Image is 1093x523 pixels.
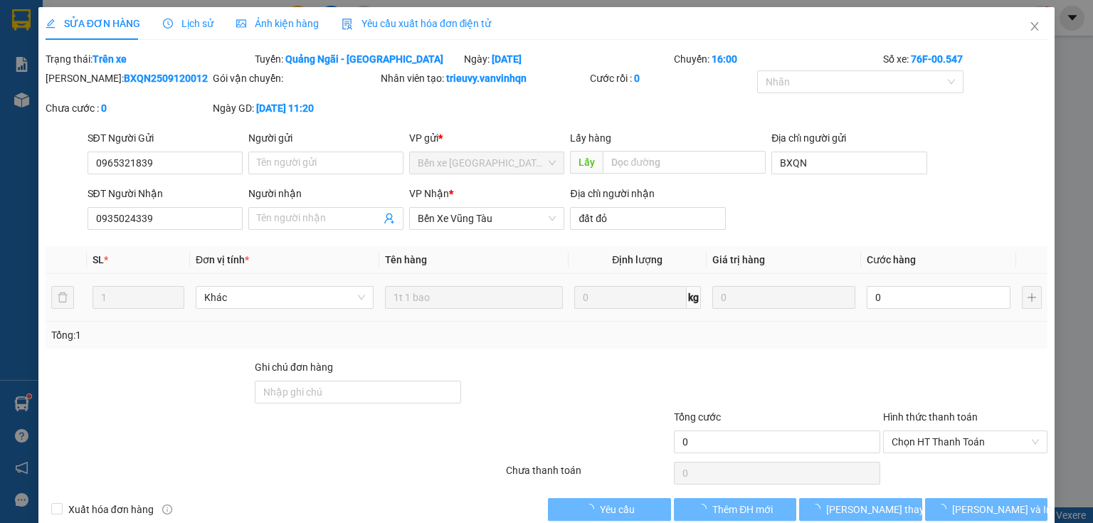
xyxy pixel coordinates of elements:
[603,151,766,174] input: Dọc đường
[492,53,522,65] b: [DATE]
[634,73,640,84] b: 0
[163,19,173,28] span: clock-circle
[93,254,104,265] span: SL
[46,70,210,86] div: [PERSON_NAME]:
[255,361,333,373] label: Ghi chú đơn hàng
[697,504,712,514] span: loading
[63,502,159,517] span: Xuất hóa đơn hàng
[101,102,107,114] b: 0
[44,51,253,67] div: Trạng thái:
[799,498,922,521] button: [PERSON_NAME] thay đổi
[93,53,127,65] b: Trên xe
[163,18,213,29] span: Lịch sử
[342,19,353,30] img: icon
[674,411,721,423] span: Tổng cước
[256,102,314,114] b: [DATE] 11:20
[213,100,377,116] div: Ngày GD:
[46,19,56,28] span: edit
[712,286,856,309] input: 0
[936,504,952,514] span: loading
[925,498,1048,521] button: [PERSON_NAME] và In
[712,254,765,265] span: Giá trị hàng
[672,51,882,67] div: Chuyến:
[88,130,243,146] div: SĐT Người Gửi
[409,188,449,199] span: VP Nhận
[43,62,232,89] strong: Tổng đài hỗ trợ: 0914 113 973 - 0982 113 973 - 0919 113 973 -
[570,132,611,144] span: Lấy hàng
[381,70,587,86] div: Nhân viên tạo:
[570,207,725,230] input: Địa chỉ của người nhận
[253,51,463,67] div: Tuyến:
[892,431,1039,453] span: Chọn HT Thanh Toán
[570,186,725,201] div: Địa chỉ người nhận
[712,53,737,65] b: 16:00
[418,208,556,229] span: Bến Xe Vũng Tàu
[248,186,403,201] div: Người nhận
[6,81,37,176] strong: Công ty TNHH DVVT Văn Vinh 76
[236,19,246,28] span: picture
[236,18,319,29] span: Ảnh kiện hàng
[584,504,600,514] span: loading
[883,411,978,423] label: Hình thức thanh toán
[810,504,826,514] span: loading
[771,152,926,174] input: Địa chỉ của người gửi
[124,73,208,84] b: BXQN2509120012
[712,502,773,517] span: Thêm ĐH mới
[213,70,377,86] div: Gói vận chuyển:
[384,213,395,224] span: user-add
[590,70,754,86] div: Cước rồi :
[1029,21,1040,32] span: close
[687,286,701,309] span: kg
[51,286,74,309] button: delete
[285,53,443,65] b: Quảng Ngãi - [GEOGRAPHIC_DATA]
[46,18,140,29] span: SỬA ĐƠN HÀNG
[1015,7,1055,47] button: Close
[6,11,37,77] img: logo
[196,254,249,265] span: Đơn vị tính
[51,327,423,343] div: Tổng: 1
[911,53,963,65] b: 76F-00.547
[826,502,940,517] span: [PERSON_NAME] thay đổi
[952,502,1052,517] span: [PERSON_NAME] và In
[65,91,211,105] strong: 0978 771155 - 0975 77 1155
[882,51,1049,67] div: Số xe:
[674,498,797,521] button: Thêm ĐH mới
[867,254,916,265] span: Cước hàng
[446,73,527,84] b: trieuvy.vanvinhqn
[612,254,662,265] span: Định lượng
[162,504,172,514] span: info-circle
[418,152,556,174] span: Bến xe Quảng Ngãi
[1022,286,1042,309] button: plus
[548,498,671,521] button: Yêu cầu
[505,463,672,487] div: Chưa thanh toán
[46,100,210,116] div: Chưa cước :
[342,18,492,29] span: Yêu cầu xuất hóa đơn điện tử
[385,254,427,265] span: Tên hàng
[40,21,236,59] strong: [PERSON_NAME] ([GEOGRAPHIC_DATA])
[409,130,564,146] div: VP gửi
[570,151,603,174] span: Lấy
[248,130,403,146] div: Người gửi
[463,51,672,67] div: Ngày:
[771,130,926,146] div: Địa chỉ người gửi
[385,286,563,309] input: VD: Bàn, Ghế
[255,381,461,403] input: Ghi chú đơn hàng
[88,186,243,201] div: SĐT Người Nhận
[600,502,635,517] span: Yêu cầu
[204,287,365,308] span: Khác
